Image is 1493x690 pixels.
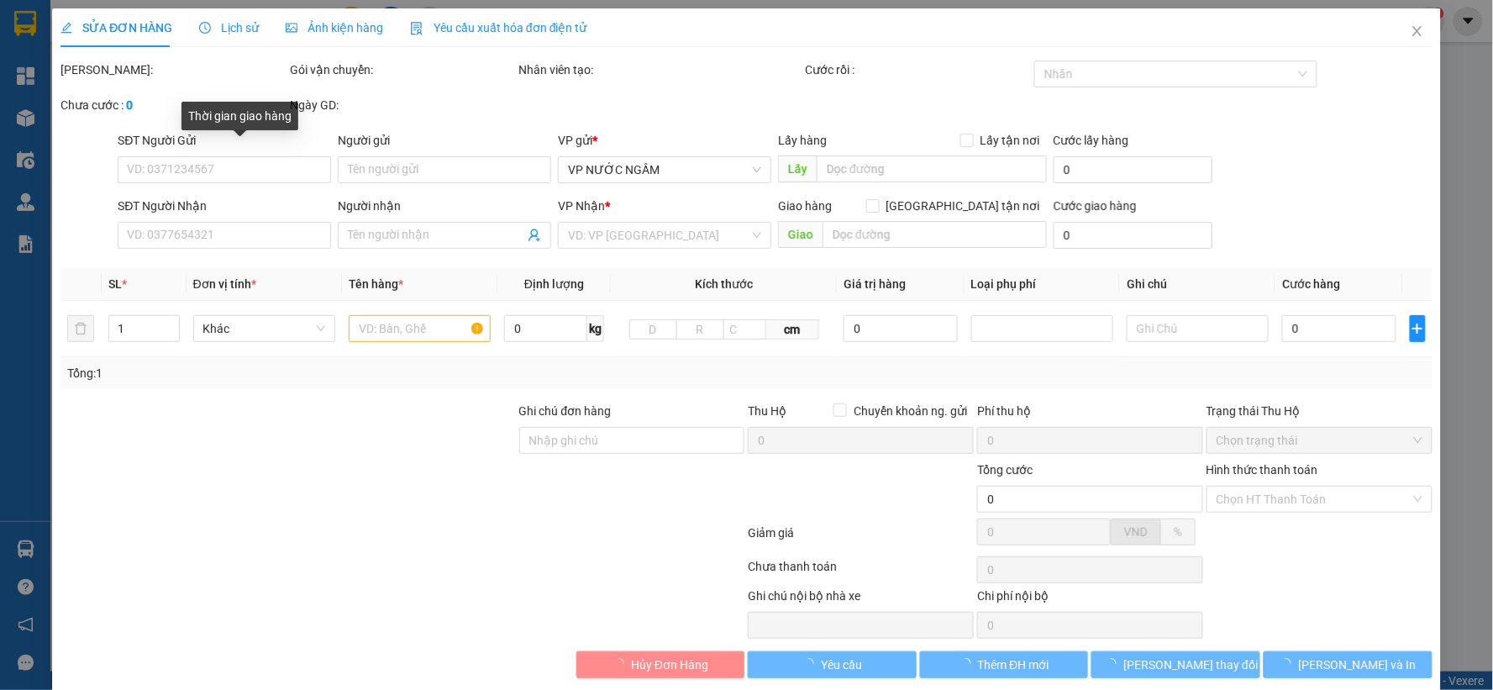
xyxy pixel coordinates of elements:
span: Tên hàng [349,277,403,291]
b: 0 [126,98,133,112]
span: SỬA ĐƠN HÀNG [60,21,172,34]
span: Lịch sử [199,21,259,34]
div: Cước rồi : [806,61,1032,79]
span: Cước hàng [1283,277,1341,291]
label: Ghi chú đơn hàng [519,404,612,418]
span: loading [1106,658,1124,670]
input: Cước lấy hàng [1054,156,1212,183]
span: [GEOGRAPHIC_DATA] tận nơi [880,197,1047,215]
th: Ghi chú [1120,268,1275,301]
span: loading [959,658,978,670]
span: Thu Hộ [748,404,786,418]
div: Phí thu hộ [977,402,1203,427]
span: clock-circle [199,22,211,34]
span: loading [612,658,631,670]
span: Kích thước [695,277,753,291]
span: Giao hàng [779,199,833,213]
span: Hủy Đơn Hàng [631,656,708,674]
div: Gói vận chuyển: [290,61,516,79]
button: [PERSON_NAME] và In [1264,651,1433,678]
div: [PERSON_NAME]: [60,61,287,79]
span: Yêu cầu xuất hóa đơn điện tử [410,21,587,34]
div: SĐT Người Gửi [118,131,331,150]
span: Thêm ĐH mới [978,656,1049,674]
span: Đơn vị tính [193,277,256,291]
div: Tổng: 1 [67,364,576,382]
button: delete [67,315,94,342]
input: C [723,319,766,340]
span: plus [1411,322,1425,335]
div: Nhân viên tạo: [519,61,802,79]
span: Chọn trạng thái [1217,428,1422,453]
span: VND [1124,525,1148,539]
div: Người nhận [338,197,551,215]
button: plus [1410,315,1426,342]
span: Tổng cước [977,463,1033,477]
button: Hủy Đơn Hàng [576,651,745,678]
span: edit [60,22,72,34]
span: % [1174,525,1182,539]
button: Close [1394,8,1441,55]
span: close [1411,24,1424,38]
span: picture [286,22,297,34]
label: Cước lấy hàng [1054,134,1129,147]
span: kg [587,315,604,342]
input: Cước giao hàng [1054,222,1212,249]
span: user-add [528,229,542,242]
span: [PERSON_NAME] thay đổi [1124,656,1259,674]
input: VD: Bàn, Ghế [349,315,491,342]
span: Chuyển khoản ng. gửi [847,402,974,420]
button: Yêu cầu [749,651,917,678]
input: Ghi Chú [1127,315,1269,342]
span: [PERSON_NAME] và In [1299,656,1417,674]
label: Hình thức thanh toán [1206,463,1318,477]
span: VP NƯỚC NGẦM [569,157,762,182]
input: Ghi chú đơn hàng [519,427,745,454]
div: Chi phí nội bộ [977,587,1203,612]
span: Lấy tận nơi [974,131,1047,150]
input: Dọc đường [817,155,1048,182]
div: Giảm giá [746,524,975,553]
span: Giao [779,221,823,248]
th: Loại phụ phí [965,268,1120,301]
input: R [676,319,724,340]
div: Chưa cước : [60,96,287,114]
span: cm [766,319,819,340]
span: loading [1280,658,1299,670]
button: Thêm ĐH mới [920,651,1089,678]
div: Trạng thái Thu Hộ [1206,402,1433,420]
span: loading [802,658,821,670]
div: VP gửi [559,131,772,150]
label: Cước giao hàng [1054,199,1137,213]
div: Ghi chú nội bộ nhà xe [748,587,974,612]
div: Ngày GD: [290,96,516,114]
span: Lấy [779,155,817,182]
img: icon [410,22,423,35]
input: Dọc đường [823,221,1048,248]
input: D [629,319,677,340]
div: SĐT Người Nhận [118,197,331,215]
div: Người gửi [338,131,551,150]
span: VP Nhận [559,199,606,213]
button: [PERSON_NAME] thay đổi [1092,651,1261,678]
span: Lấy hàng [779,134,828,147]
span: Khác [203,316,325,341]
span: Định lượng [524,277,584,291]
span: Ảnh kiện hàng [286,21,383,34]
span: Yêu cầu [821,656,862,674]
div: Chưa thanh toán [746,557,975,587]
span: SL [108,277,122,291]
span: Giá trị hàng [844,277,907,291]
